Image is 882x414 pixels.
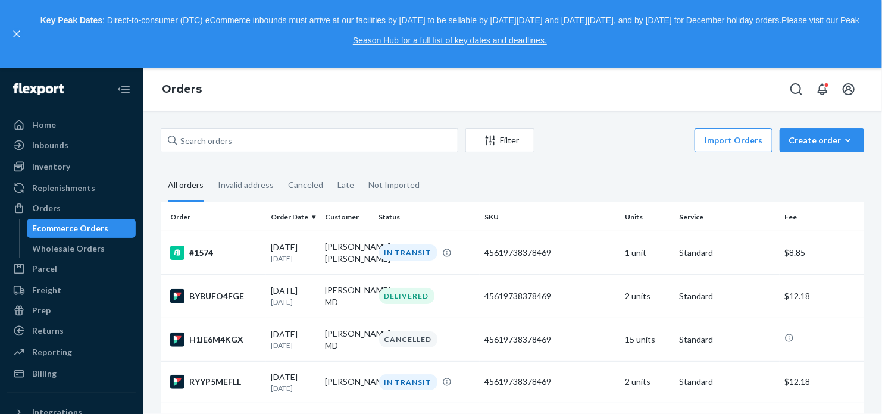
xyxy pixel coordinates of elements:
[368,170,420,200] div: Not Imported
[789,134,855,146] div: Create order
[780,202,864,231] th: Fee
[484,334,615,346] div: 45619738378469
[811,77,834,101] button: Open notifications
[374,202,480,231] th: Status
[620,274,674,318] td: 2 units
[337,170,354,200] div: Late
[837,77,861,101] button: Open account menu
[7,259,136,278] a: Parcel
[271,253,315,264] p: [DATE]
[7,364,136,383] a: Billing
[32,346,72,358] div: Reporting
[620,318,674,361] td: 15 units
[7,281,136,300] a: Freight
[32,139,68,151] div: Inbounds
[379,374,437,390] div: IN TRANSIT
[33,243,105,255] div: Wholesale Orders
[32,161,70,172] div: Inventory
[784,77,808,101] button: Open Search Box
[271,383,315,393] p: [DATE]
[7,301,136,320] a: Prep
[27,239,136,258] a: Wholesale Orders
[161,202,266,231] th: Order
[170,333,261,347] div: H1IE6M4KGX
[32,119,56,131] div: Home
[7,136,136,155] a: Inbounds
[32,305,51,316] div: Prep
[353,15,859,45] a: Please visit our Peak Season Hub for a full list of key dates and deadlines.
[780,361,864,403] td: $12.18
[24,8,67,19] span: Support
[271,340,315,350] p: [DATE]
[7,115,136,134] a: Home
[32,202,61,214] div: Orders
[780,128,864,152] button: Create order
[271,328,315,350] div: [DATE]
[379,244,437,261] div: IN TRANSIT
[679,334,775,346] p: Standard
[620,361,674,403] td: 2 units
[271,297,315,307] p: [DATE]
[320,231,374,274] td: [PERSON_NAME]-[PERSON_NAME]
[152,73,211,107] ol: breadcrumbs
[674,202,780,231] th: Service
[27,219,136,238] a: Ecommerce Orders
[379,331,437,347] div: CANCELLED
[695,128,772,152] button: Import Orders
[266,202,320,231] th: Order Date
[29,11,871,51] p: : Direct-to-consumer (DTC) eCommerce inbounds must arrive at our facilities by [DATE] to be sella...
[679,376,775,388] p: Standard
[218,170,274,200] div: Invalid address
[7,157,136,176] a: Inventory
[620,231,674,274] td: 1 unit
[162,83,202,96] a: Orders
[484,290,615,302] div: 45619738378469
[40,15,102,25] strong: Key Peak Dates
[780,274,864,318] td: $12.18
[466,134,534,146] div: Filter
[484,247,615,259] div: 45619738378469
[379,288,434,304] div: DELIVERED
[32,368,57,379] div: Billing
[679,247,775,259] p: Standard
[32,325,64,337] div: Returns
[320,361,374,403] td: [PERSON_NAME]
[271,241,315,264] div: [DATE]
[33,222,109,234] div: Ecommerce Orders
[620,202,674,231] th: Units
[11,28,23,40] button: close,
[112,77,136,101] button: Close Navigation
[480,202,620,231] th: SKU
[484,376,615,388] div: 45619738378469
[271,371,315,393] div: [DATE]
[7,321,136,340] a: Returns
[32,263,57,275] div: Parcel
[780,231,864,274] td: $8.85
[320,318,374,361] td: [PERSON_NAME] MD
[168,170,204,202] div: All orders
[320,274,374,318] td: [PERSON_NAME] MD
[288,170,323,200] div: Canceled
[7,178,136,197] a: Replenishments
[161,128,458,152] input: Search orders
[7,199,136,218] a: Orders
[271,285,315,307] div: [DATE]
[325,212,370,222] div: Customer
[170,246,261,260] div: #1574
[13,83,64,95] img: Flexport logo
[7,343,136,362] a: Reporting
[170,289,261,303] div: BYBUFO4FGE
[679,290,775,302] p: Standard
[465,128,534,152] button: Filter
[32,182,95,194] div: Replenishments
[32,284,61,296] div: Freight
[170,375,261,389] div: RYYP5MEFLL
